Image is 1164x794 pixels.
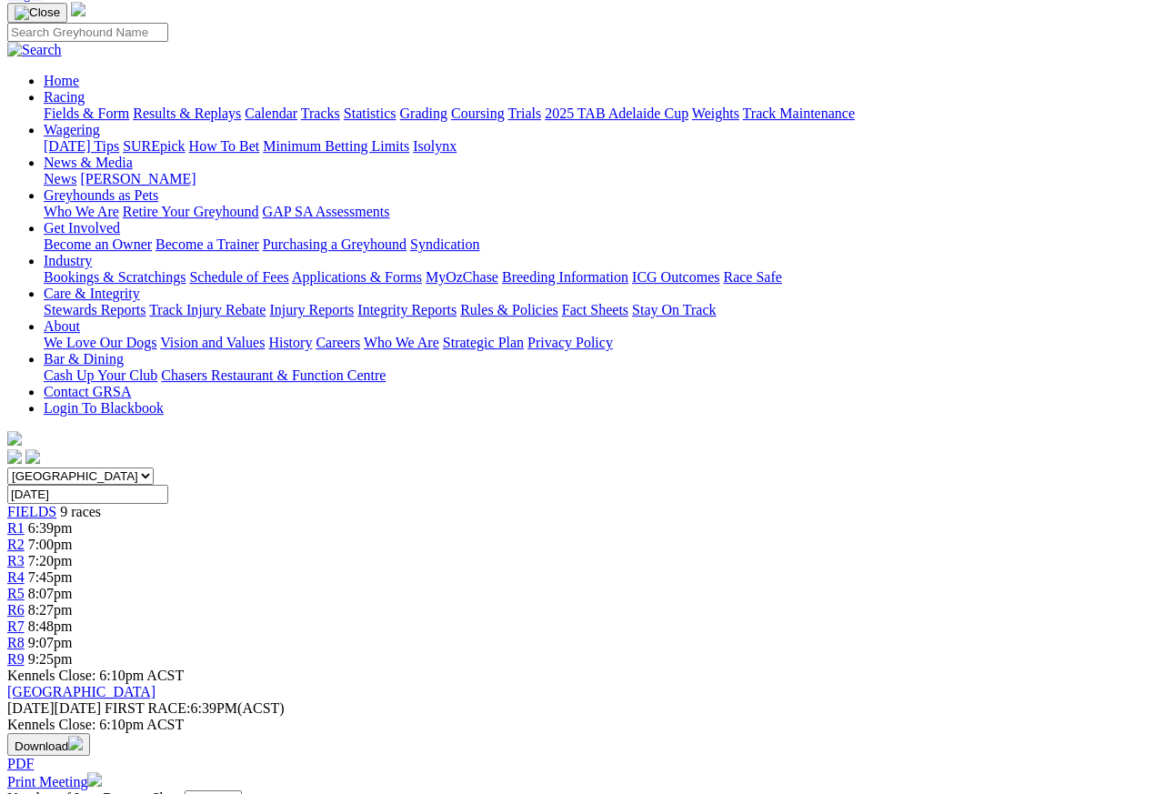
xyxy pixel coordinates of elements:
[545,106,688,121] a: 2025 TAB Adelaide Cup
[263,236,406,252] a: Purchasing a Greyhound
[44,106,129,121] a: Fields & Form
[44,89,85,105] a: Racing
[160,335,265,350] a: Vision and Values
[44,187,158,203] a: Greyhounds as Pets
[410,236,479,252] a: Syndication
[245,106,297,121] a: Calendar
[44,73,79,88] a: Home
[263,204,390,219] a: GAP SA Assessments
[87,772,102,787] img: printer.svg
[28,520,73,536] span: 6:39pm
[161,367,386,383] a: Chasers Restaurant & Function Centre
[7,504,56,519] a: FIELDS
[263,138,409,154] a: Minimum Betting Limits
[189,269,288,285] a: Schedule of Fees
[7,756,34,771] a: PDF
[68,736,83,750] img: download.svg
[44,367,157,383] a: Cash Up Your Club
[44,335,1157,351] div: About
[105,700,285,716] span: 6:39PM(ACST)
[28,553,73,568] span: 7:20pm
[7,668,184,683] span: Kennels Close: 6:10pm ACST
[44,204,119,219] a: Who We Are
[7,485,168,504] input: Select date
[80,171,196,186] a: [PERSON_NAME]
[44,204,1157,220] div: Greyhounds as Pets
[301,106,340,121] a: Tracks
[44,302,145,317] a: Stewards Reports
[149,302,266,317] a: Track Injury Rebate
[44,335,156,350] a: We Love Our Dogs
[44,236,152,252] a: Become an Owner
[7,700,101,716] span: [DATE]
[44,220,120,236] a: Get Involved
[7,700,55,716] span: [DATE]
[44,236,1157,253] div: Get Involved
[7,717,1157,733] div: Kennels Close: 6:10pm ACST
[44,138,1157,155] div: Wagering
[44,384,131,399] a: Contact GRSA
[15,5,60,20] img: Close
[7,618,25,634] a: R7
[44,400,164,416] a: Login To Blackbook
[7,635,25,650] a: R8
[7,431,22,446] img: logo-grsa-white.png
[7,684,156,699] a: [GEOGRAPHIC_DATA]
[156,236,259,252] a: Become a Trainer
[7,569,25,585] a: R4
[71,2,85,16] img: logo-grsa-white.png
[28,651,73,667] span: 9:25pm
[7,23,168,42] input: Search
[7,520,25,536] a: R1
[44,269,186,285] a: Bookings & Scratchings
[413,138,457,154] a: Isolynx
[28,569,73,585] span: 7:45pm
[268,335,312,350] a: History
[28,602,73,618] span: 8:27pm
[527,335,613,350] a: Privacy Policy
[60,504,101,519] span: 9 races
[400,106,447,121] a: Grading
[25,449,40,464] img: twitter.svg
[44,253,92,268] a: Industry
[7,3,67,23] button: Toggle navigation
[460,302,558,317] a: Rules & Policies
[44,171,1157,187] div: News & Media
[44,351,124,367] a: Bar & Dining
[7,553,25,568] a: R3
[7,586,25,601] a: R5
[443,335,524,350] a: Strategic Plan
[632,302,716,317] a: Stay On Track
[44,106,1157,122] div: Racing
[692,106,739,121] a: Weights
[292,269,422,285] a: Applications & Forms
[357,302,457,317] a: Integrity Reports
[426,269,498,285] a: MyOzChase
[133,106,241,121] a: Results & Replays
[44,269,1157,286] div: Industry
[7,449,22,464] img: facebook.svg
[316,335,360,350] a: Careers
[44,122,100,137] a: Wagering
[7,774,102,789] a: Print Meeting
[7,651,25,667] a: R9
[502,269,628,285] a: Breeding Information
[44,367,1157,384] div: Bar & Dining
[44,138,119,154] a: [DATE] Tips
[189,138,260,154] a: How To Bet
[44,318,80,334] a: About
[44,155,133,170] a: News & Media
[123,138,185,154] a: SUREpick
[7,602,25,618] a: R6
[44,286,140,301] a: Care & Integrity
[28,635,73,650] span: 9:07pm
[44,302,1157,318] div: Care & Integrity
[451,106,505,121] a: Coursing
